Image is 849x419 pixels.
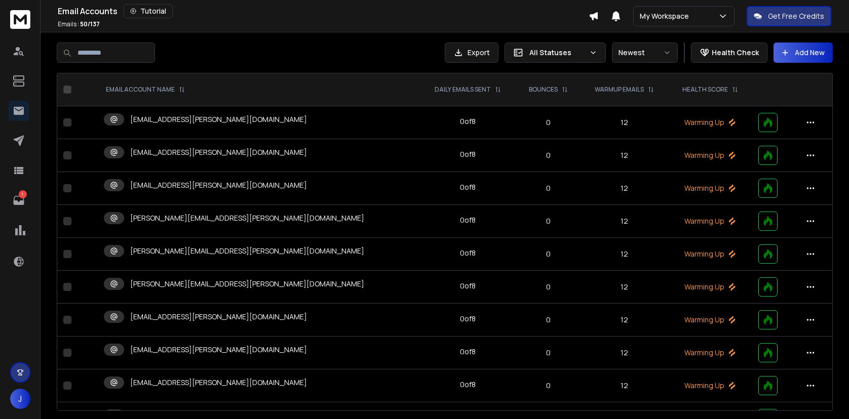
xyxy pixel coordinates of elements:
[581,172,669,205] td: 12
[106,86,185,94] div: EMAIL ACCOUNT NAME
[522,249,574,259] p: 0
[10,389,30,409] button: J
[581,106,669,139] td: 12
[674,249,746,259] p: Warming Up
[529,48,585,58] p: All Statuses
[445,43,498,63] button: Export
[460,182,476,192] div: 0 of 8
[522,348,574,358] p: 0
[581,139,669,172] td: 12
[747,6,831,26] button: Get Free Credits
[130,180,307,190] p: [EMAIL_ADDRESS][PERSON_NAME][DOMAIN_NAME]
[674,117,746,128] p: Warming Up
[80,20,100,28] span: 50 / 137
[130,147,307,157] p: [EMAIL_ADDRESS][PERSON_NAME][DOMAIN_NAME]
[522,150,574,160] p: 0
[130,213,364,223] p: [PERSON_NAME][EMAIL_ADDRESS][PERSON_NAME][DOMAIN_NAME]
[19,190,27,198] p: 1
[682,86,728,94] p: HEALTH SCORE
[768,11,824,21] p: Get Free Credits
[581,337,669,369] td: 12
[58,20,100,28] p: Emails :
[58,4,589,18] div: Email Accounts
[522,117,574,128] p: 0
[612,43,678,63] button: Newest
[130,114,307,124] p: [EMAIL_ADDRESS][PERSON_NAME][DOMAIN_NAME]
[581,369,669,402] td: 12
[674,150,746,160] p: Warming Up
[581,238,669,271] td: 12
[460,281,476,291] div: 0 of 8
[595,86,644,94] p: WARMUP EMAILS
[460,248,476,258] div: 0 of 8
[124,4,173,18] button: Tutorial
[774,43,833,63] button: Add New
[460,116,476,127] div: 0 of 8
[522,381,574,391] p: 0
[522,315,574,325] p: 0
[581,304,669,337] td: 12
[130,345,307,355] p: [EMAIL_ADDRESS][PERSON_NAME][DOMAIN_NAME]
[130,279,364,289] p: [PERSON_NAME][EMAIL_ADDRESS][PERSON_NAME][DOMAIN_NAME]
[522,216,574,226] p: 0
[130,312,307,322] p: [EMAIL_ADDRESS][PERSON_NAME][DOMAIN_NAME]
[529,86,558,94] p: BOUNCES
[691,43,767,63] button: Health Check
[9,190,29,211] a: 1
[460,347,476,357] div: 0 of 8
[674,183,746,193] p: Warming Up
[130,378,307,388] p: [EMAIL_ADDRESS][PERSON_NAME][DOMAIN_NAME]
[460,215,476,225] div: 0 of 8
[674,348,746,358] p: Warming Up
[712,48,759,58] p: Health Check
[674,216,746,226] p: Warming Up
[460,149,476,159] div: 0 of 8
[435,86,491,94] p: DAILY EMAILS SENT
[640,11,693,21] p: My Workspace
[581,205,669,238] td: 12
[460,380,476,390] div: 0 of 8
[581,271,669,304] td: 12
[130,246,364,256] p: [PERSON_NAME][EMAIL_ADDRESS][PERSON_NAME][DOMAIN_NAME]
[674,315,746,325] p: Warming Up
[522,183,574,193] p: 0
[522,282,574,292] p: 0
[674,282,746,292] p: Warming Up
[674,381,746,391] p: Warming Up
[460,314,476,324] div: 0 of 8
